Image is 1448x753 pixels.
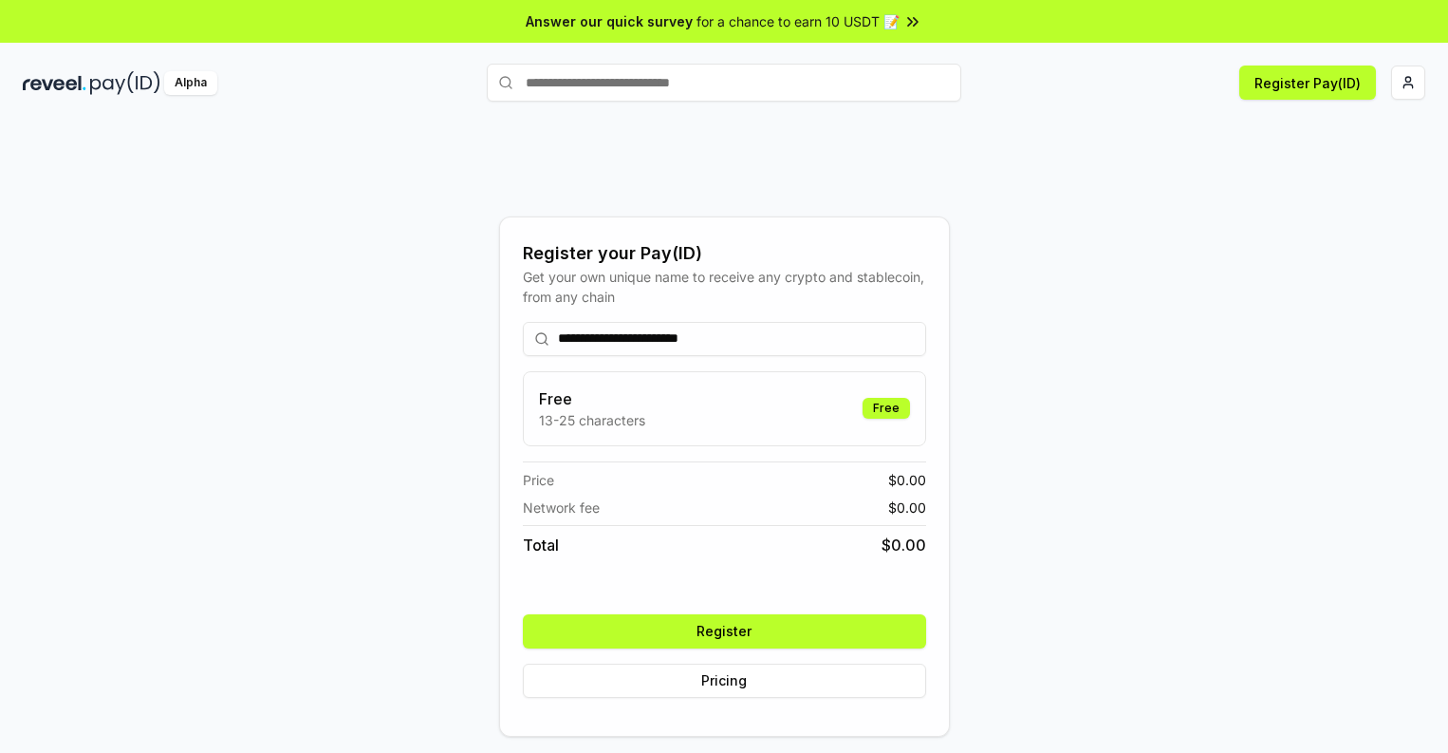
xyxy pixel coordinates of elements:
[523,498,600,518] span: Network fee
[523,267,926,307] div: Get your own unique name to receive any crypto and stablecoin, from any chain
[90,71,160,95] img: pay_id
[164,71,217,95] div: Alpha
[526,11,693,31] span: Answer our quick survey
[523,614,926,649] button: Register
[523,664,926,698] button: Pricing
[863,398,910,419] div: Free
[539,387,645,410] h3: Free
[888,498,926,518] span: $ 0.00
[539,410,645,430] p: 13-25 characters
[1239,66,1376,100] button: Register Pay(ID)
[23,71,86,95] img: reveel_dark
[882,534,926,556] span: $ 0.00
[696,11,900,31] span: for a chance to earn 10 USDT 📝
[523,470,554,490] span: Price
[523,534,559,556] span: Total
[888,470,926,490] span: $ 0.00
[523,240,926,267] div: Register your Pay(ID)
